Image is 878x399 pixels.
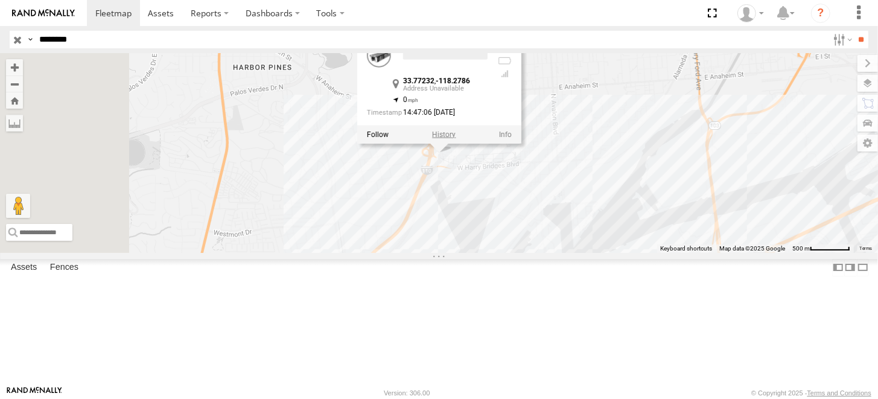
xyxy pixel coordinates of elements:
label: Fences [44,260,84,276]
img: rand-logo.svg [12,9,75,18]
label: Map Settings [857,135,878,152]
div: , [403,77,488,92]
a: Terms and Conditions [807,389,871,397]
button: Zoom in [6,59,23,75]
div: Version: 306.00 [384,389,430,397]
i: ? [811,4,830,23]
label: Dock Summary Table to the Left [832,259,844,276]
label: View Asset History [432,130,456,139]
div: Date/time of location update [367,109,488,118]
span: Map data ©2025 Google [719,245,785,252]
button: Keyboard shortcuts [660,244,712,253]
strong: -118.2786 [436,77,470,85]
label: Search Query [25,31,35,48]
label: Realtime tracking of Asset [367,130,389,139]
label: Search Filter Options [829,31,854,48]
label: Dock Summary Table to the Right [844,259,856,276]
div: Zulema McIntosch [733,4,768,22]
button: Drag Pegman onto the map to open Street View [6,194,30,218]
div: © Copyright 2025 - [751,389,871,397]
a: View Asset Details [367,43,391,68]
strong: 33.77232 [403,77,434,85]
span: 0 [403,95,418,104]
label: Hide Summary Table [857,259,869,276]
a: Visit our Website [7,387,62,399]
label: Assets [5,260,43,276]
a: Terms (opens in new tab) [860,246,873,251]
label: Measure [6,115,23,132]
div: No battery health information received from this device. [497,56,512,66]
a: View Asset Details [499,130,512,139]
button: Zoom out [6,75,23,92]
button: Zoom Home [6,92,23,109]
button: Map Scale: 500 m per 63 pixels [789,244,854,253]
span: 500 m [792,245,810,252]
div: Last Event GSM Signal Strength [497,69,512,79]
